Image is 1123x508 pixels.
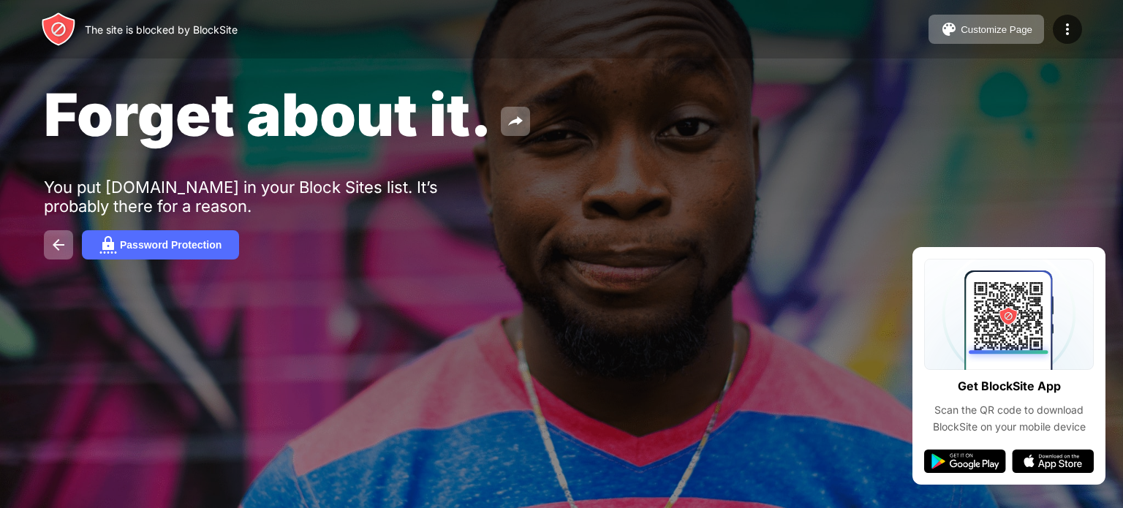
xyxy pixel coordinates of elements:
div: Password Protection [120,239,222,251]
img: app-store.svg [1012,450,1094,473]
div: Get BlockSite App [958,376,1061,397]
div: The site is blocked by BlockSite [85,23,238,36]
img: google-play.svg [924,450,1006,473]
img: share.svg [507,113,524,130]
img: menu-icon.svg [1059,20,1076,38]
img: password.svg [99,236,117,254]
div: Scan the QR code to download BlockSite on your mobile device [924,402,1094,435]
img: pallet.svg [940,20,958,38]
div: You put [DOMAIN_NAME] in your Block Sites list. It’s probably there for a reason. [44,178,496,216]
img: header-logo.svg [41,12,76,47]
button: Customize Page [929,15,1044,44]
img: back.svg [50,236,67,254]
button: Password Protection [82,230,239,259]
div: Customize Page [961,24,1032,35]
span: Forget about it. [44,79,492,150]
